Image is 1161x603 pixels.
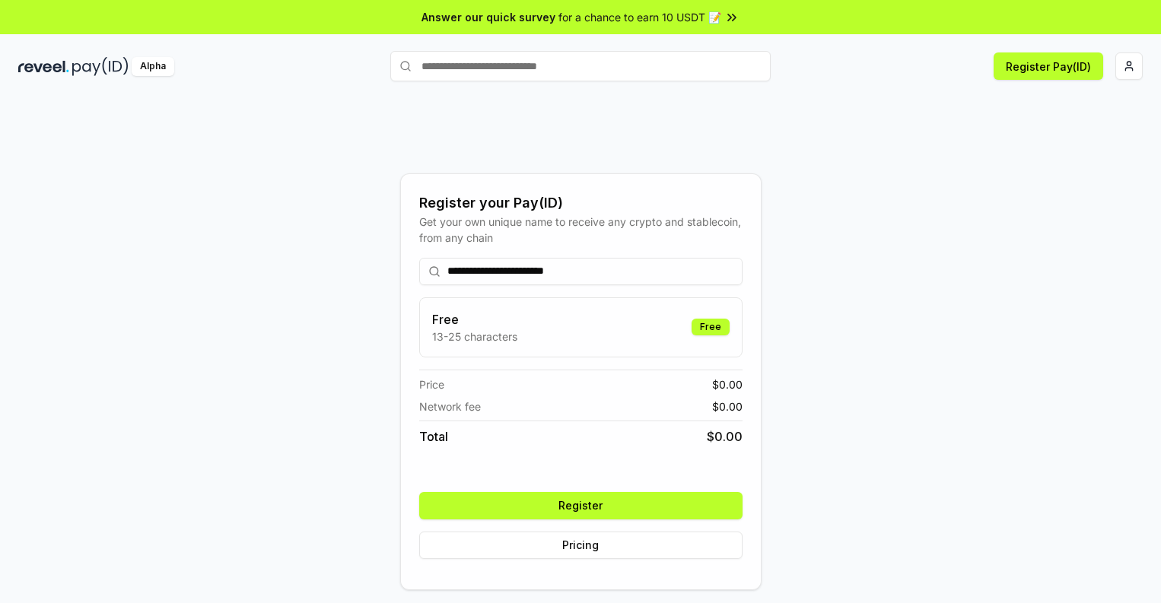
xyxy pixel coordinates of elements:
[419,398,481,414] span: Network fee
[18,57,69,76] img: reveel_dark
[72,57,129,76] img: pay_id
[994,52,1103,80] button: Register Pay(ID)
[419,492,743,519] button: Register
[132,57,174,76] div: Alpha
[432,328,517,344] p: 13-25 characters
[419,192,743,214] div: Register your Pay(ID)
[419,427,448,446] span: Total
[421,9,555,25] span: Answer our quick survey
[558,9,721,25] span: for a chance to earn 10 USDT 📝
[419,214,743,246] div: Get your own unique name to receive any crypto and stablecoin, from any chain
[419,532,743,559] button: Pricing
[712,376,743,392] span: $ 0.00
[419,376,444,392] span: Price
[712,398,743,414] span: $ 0.00
[707,427,743,446] span: $ 0.00
[432,310,517,328] h3: Free
[692,319,730,335] div: Free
